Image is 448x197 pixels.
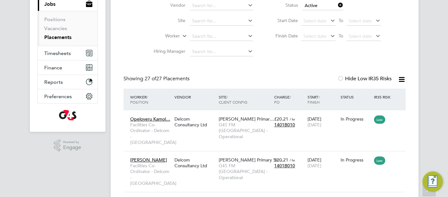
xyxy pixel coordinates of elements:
label: Hiring Manager [148,48,185,54]
img: g4s-logo-retina.png [59,110,76,120]
span: Select date [349,18,372,24]
input: Select one [302,1,343,10]
a: Opeloyeru Kamol…Facilities Co-Ordinator - Delcom - [GEOGRAPHIC_DATA]Delcom Consultancy Ltd[PERSON... [129,113,406,118]
label: Site [148,18,185,23]
div: IR35 Risk [372,91,394,103]
span: Low [374,156,385,165]
span: Facilities Co-Ordinator - Delcom - [GEOGRAPHIC_DATA] [130,122,171,145]
span: 1401B010 [274,122,295,128]
div: Vendor [173,91,217,103]
div: Delcom Consultancy Ltd [173,154,217,172]
label: Status [269,2,298,8]
span: G4S FM [GEOGRAPHIC_DATA] - Operational [219,122,271,139]
button: Preferences [38,89,97,103]
a: Powered byEngage [54,139,81,152]
div: Site [217,91,273,108]
label: Vendor [148,2,185,8]
div: [DATE] [306,113,339,131]
span: / hr [290,158,295,162]
span: Powered by [63,139,81,145]
span: To [337,16,345,25]
span: £20.21 [274,116,288,122]
span: Preferences [44,93,72,99]
span: / PO [274,94,291,105]
a: Go to home page [38,110,98,120]
label: Hide Low IR35 Risks [337,75,392,82]
div: Jobs [38,11,97,46]
div: Start [306,91,339,108]
span: £20.21 [274,157,288,163]
input: Search for... [190,1,253,10]
div: Delcom Consultancy Ltd [173,113,217,131]
span: [DATE] [307,163,321,169]
span: Reports [44,79,63,85]
span: / Finish [307,94,319,105]
div: Worker [129,91,173,108]
span: Finance [44,65,62,71]
button: Timesheets [38,46,97,60]
div: [DATE] [306,154,339,172]
div: Showing [123,75,191,82]
button: Finance [38,60,97,75]
span: Low [374,115,385,124]
span: 27 of [145,75,156,82]
span: Select date [303,18,326,24]
span: / Position [130,94,148,105]
span: To [337,32,345,40]
label: Finish Date [269,33,298,39]
a: Placements [44,34,72,40]
input: Search for... [190,47,253,56]
a: Positions [44,16,65,22]
input: Search for... [190,32,253,41]
span: [DATE] [307,122,321,128]
button: Engage Resource Center [422,171,443,192]
div: Charge [273,91,306,108]
label: Worker [143,33,180,39]
span: Facilities Co-Ordinator - Delcom - [GEOGRAPHIC_DATA] [130,163,171,186]
a: [PERSON_NAME]Facilities Co-Ordinator - Delcom - [GEOGRAPHIC_DATA]Delcom Consultancy Ltd[PERSON_NA... [129,154,406,159]
span: / hr [290,117,295,122]
span: 27 Placements [145,75,190,82]
span: Timesheets [44,50,71,56]
label: Start Date [269,18,298,23]
div: Status [339,91,372,103]
span: Jobs [44,1,55,7]
span: [PERSON_NAME] Primary Sc… [219,157,283,163]
span: Engage [63,145,81,150]
span: [PERSON_NAME] Primar… [219,116,274,122]
input: Search for... [190,17,253,26]
div: In Progress [341,116,371,122]
span: / Client Config [219,94,247,105]
a: Vacancies [44,25,67,31]
span: G4S FM [GEOGRAPHIC_DATA] - Operational [219,163,271,180]
span: Opeloyeru Kamol… [130,116,170,122]
span: 1401B010 [274,163,295,169]
span: Select date [349,33,372,39]
span: Select date [303,33,326,39]
span: [PERSON_NAME] [130,157,167,163]
button: Reports [38,75,97,89]
div: In Progress [341,157,371,163]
